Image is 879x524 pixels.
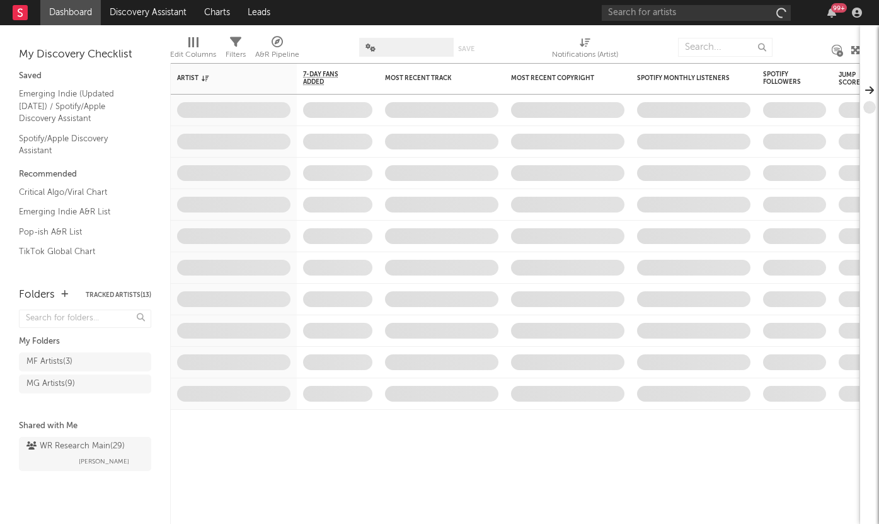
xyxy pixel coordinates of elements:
[26,354,72,370] div: MF Artists ( 3 )
[255,32,299,68] div: A&R Pipeline
[26,376,75,392] div: MG Artists ( 9 )
[763,71,807,86] div: Spotify Followers
[385,74,480,82] div: Most Recent Track
[458,45,474,52] button: Save
[511,74,606,82] div: Most Recent Copyright
[19,205,139,219] a: Emerging Indie A&R List
[602,5,791,21] input: Search for artists
[19,87,139,125] a: Emerging Indie (Updated [DATE]) / Spotify/Apple Discovery Assistant
[637,74,732,82] div: Spotify Monthly Listeners
[19,167,151,182] div: Recommended
[19,69,151,84] div: Saved
[19,437,151,471] a: WR Research Main(29)[PERSON_NAME]
[79,454,129,469] span: [PERSON_NAME]
[19,47,151,62] div: My Discovery Checklist
[552,47,618,62] div: Notifications (Artist)
[19,132,139,158] a: Spotify/Apple Discovery Assistant
[19,245,139,259] a: TikTok Global Chart
[19,375,151,393] a: MG Artists(9)
[19,185,139,199] a: Critical Algo/Viral Chart
[226,47,246,62] div: Filters
[827,8,836,18] button: 99+
[19,288,55,303] div: Folders
[19,265,139,279] a: Recommended For You
[170,47,216,62] div: Edit Columns
[86,292,151,298] button: Tracked Artists(13)
[19,419,151,434] div: Shared with Me
[678,38,773,57] input: Search...
[839,71,870,86] div: Jump Score
[177,74,272,82] div: Artist
[19,225,139,239] a: Pop-ish A&R List
[552,32,618,68] div: Notifications (Artist)
[19,334,151,349] div: My Folders
[226,32,246,68] div: Filters
[170,32,216,68] div: Edit Columns
[26,439,125,454] div: WR Research Main ( 29 )
[19,310,151,328] input: Search for folders...
[303,71,353,86] span: 7-Day Fans Added
[19,352,151,371] a: MF Artists(3)
[255,47,299,62] div: A&R Pipeline
[831,3,847,13] div: 99 +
